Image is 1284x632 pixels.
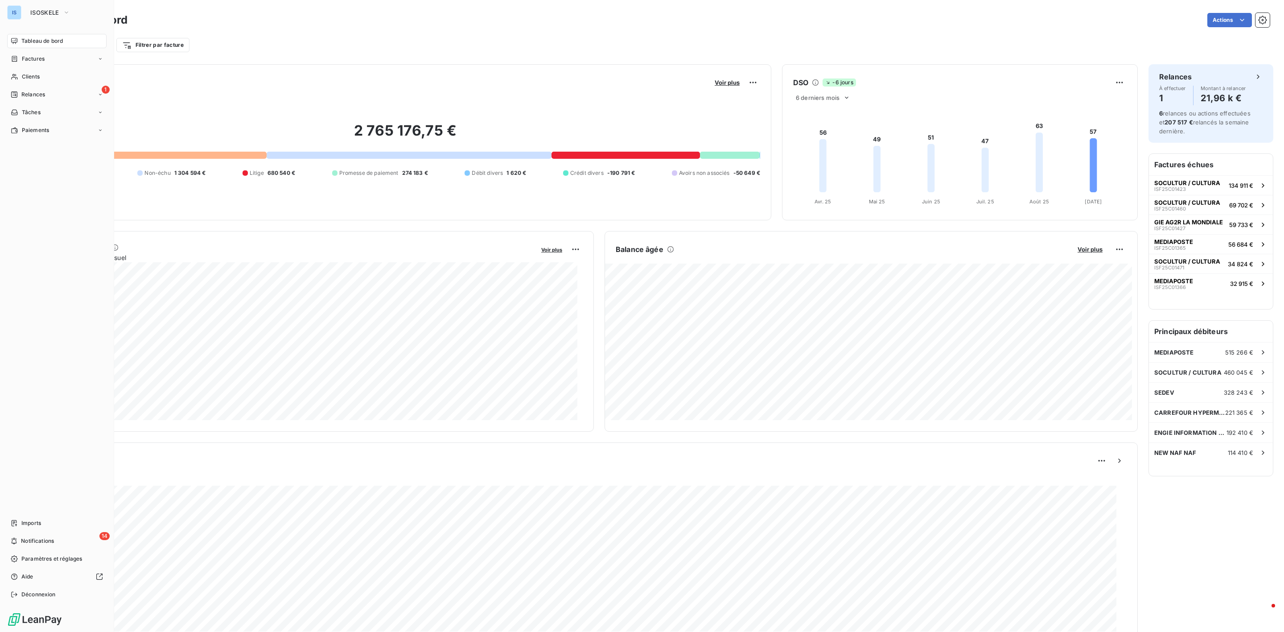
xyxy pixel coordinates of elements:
[1154,226,1185,231] span: ISF25C01427
[1154,206,1186,211] span: ISF25C01460
[1207,13,1252,27] button: Actions
[539,245,565,253] button: Voir plus
[793,77,808,88] h6: DSO
[616,244,663,255] h6: Balance âgée
[1075,245,1105,253] button: Voir plus
[1254,602,1275,623] iframe: Intercom live chat
[21,537,54,545] span: Notifications
[1229,221,1253,228] span: 59 733 €
[1154,199,1220,206] span: SOCULTUR / CULTURA
[99,532,110,540] span: 14
[1154,258,1220,265] span: SOCULTUR / CULTURA
[30,9,59,16] span: ISOSKELE
[1149,175,1273,195] button: SOCULTUR / CULTURAISF25C01423134 911 €
[541,247,562,253] span: Voir plus
[1149,154,1273,175] h6: Factures échues
[250,169,264,177] span: Litige
[679,169,730,177] span: Avoirs non associés
[1154,277,1193,285] span: MEDIAPOSTE
[506,169,526,177] span: 1 620 €
[796,94,840,101] span: 6 derniers mois
[1159,110,1163,117] span: 6
[1149,321,1273,342] h6: Principaux débiteurs
[7,612,62,627] img: Logo LeanPay
[50,253,535,262] span: Chiffre d'affaires mensuel
[1154,219,1223,226] span: GIE AG2R LA MONDIALE
[976,198,994,205] tspan: Juil. 25
[1225,409,1253,416] span: 221 365 €
[1154,238,1193,245] span: MEDIAPOSTE
[22,126,49,134] span: Paiements
[1154,409,1225,416] span: CARREFOUR HYPERMARCHES
[1085,198,1102,205] tspan: [DATE]
[1154,186,1186,192] span: ISF25C01423
[1154,179,1220,186] span: SOCULTUR / CULTURA
[712,78,742,87] button: Voir plus
[1078,246,1103,253] span: Voir plus
[1228,449,1253,456] span: 114 410 €
[1201,91,1246,105] h4: 21,96 k €
[1229,182,1253,189] span: 134 911 €
[815,198,831,205] tspan: Avr. 25
[1154,245,1186,251] span: ISF25C01365
[1149,195,1273,215] button: SOCULTUR / CULTURAISF25C0146069 702 €
[21,519,41,527] span: Imports
[21,37,63,45] span: Tableau de bord
[1201,86,1246,91] span: Montant à relancer
[144,169,170,177] span: Non-échu
[823,78,856,87] span: -6 jours
[7,570,107,584] a: Aide
[174,169,206,177] span: 1 304 594 €
[1159,71,1192,82] h6: Relances
[50,122,760,149] h2: 2 765 176,75 €
[607,169,635,177] span: -190 791 €
[1165,119,1193,126] span: 207 517 €
[1230,280,1253,287] span: 32 915 €
[869,198,885,205] tspan: Mai 25
[1225,349,1253,356] span: 515 266 €
[1149,234,1273,254] button: MEDIAPOSTEISF25C0136556 684 €
[339,169,399,177] span: Promesse de paiement
[1159,91,1186,105] h4: 1
[1029,198,1049,205] tspan: Août 25
[21,91,45,99] span: Relances
[21,591,56,599] span: Déconnexion
[1154,429,1226,436] span: ENGIE INFORMATION ET TECHNOLOGIES (DGP)
[715,79,740,86] span: Voir plus
[1224,369,1253,376] span: 460 045 €
[1154,349,1194,356] span: MEDIAPOSTE
[267,169,295,177] span: 680 540 €
[1149,273,1273,293] button: MEDIAPOSTEISF25C0136632 915 €
[1154,265,1184,270] span: ISF25C01471
[21,573,33,581] span: Aide
[7,5,21,20] div: IS
[1154,369,1222,376] span: SOCULTUR / CULTURA
[1228,260,1253,268] span: 34 824 €
[102,86,110,94] span: 1
[1149,215,1273,234] button: GIE AG2R LA MONDIALEISF25C0142759 733 €
[22,55,45,63] span: Factures
[1154,285,1186,290] span: ISF25C01366
[733,169,760,177] span: -50 649 €
[1154,389,1174,396] span: SEDEV
[1154,449,1197,456] span: NEW NAF NAF
[1224,389,1253,396] span: 328 243 €
[21,555,82,563] span: Paramètres et réglages
[570,169,604,177] span: Crédit divers
[22,108,41,116] span: Tâches
[22,73,40,81] span: Clients
[402,169,428,177] span: 274 183 €
[922,198,940,205] tspan: Juin 25
[1159,86,1186,91] span: À effectuer
[116,38,189,52] button: Filtrer par facture
[1229,202,1253,209] span: 69 702 €
[1226,429,1253,436] span: 192 410 €
[1149,254,1273,273] button: SOCULTUR / CULTURAISF25C0147134 824 €
[1228,241,1253,248] span: 56 684 €
[472,169,503,177] span: Débit divers
[1159,110,1251,135] span: relances ou actions effectuées et relancés la semaine dernière.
